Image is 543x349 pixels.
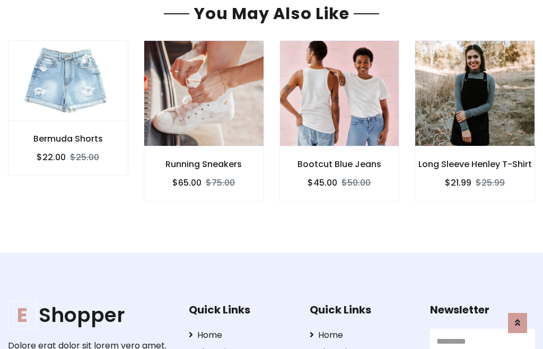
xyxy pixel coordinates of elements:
h6: $65.00 [172,178,202,188]
a: Bermuda Shorts $22.00$25.00 [8,40,128,176]
del: $75.00 [206,177,235,189]
del: $50.00 [341,177,371,189]
del: $25.99 [476,177,505,189]
span: You May Also Like [189,2,354,25]
h6: Long Sleeve Henley T-Shirt [415,159,535,169]
span: E [8,301,37,329]
a: Running Sneakers $65.00$75.00 [144,40,264,201]
h6: $21.99 [445,178,471,188]
h5: Newsletter [430,303,535,316]
h6: $22.00 [37,152,66,162]
a: EShopper [8,303,172,327]
h6: Bermuda Shorts [8,134,128,144]
h6: Running Sneakers [144,159,264,169]
a: Home [310,329,415,342]
h5: Quick Links [189,303,294,316]
h6: $45.00 [308,178,337,188]
a: Long Sleeve Henley T-Shirt $21.99$25.99 [415,40,535,201]
a: Bootcut Blue Jeans $45.00$50.00 [279,40,400,201]
h5: Quick Links [310,303,415,316]
del: $25.00 [70,151,99,163]
a: Home [189,329,294,342]
h6: Bootcut Blue Jeans [280,159,399,169]
h1: Shopper [8,303,172,327]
